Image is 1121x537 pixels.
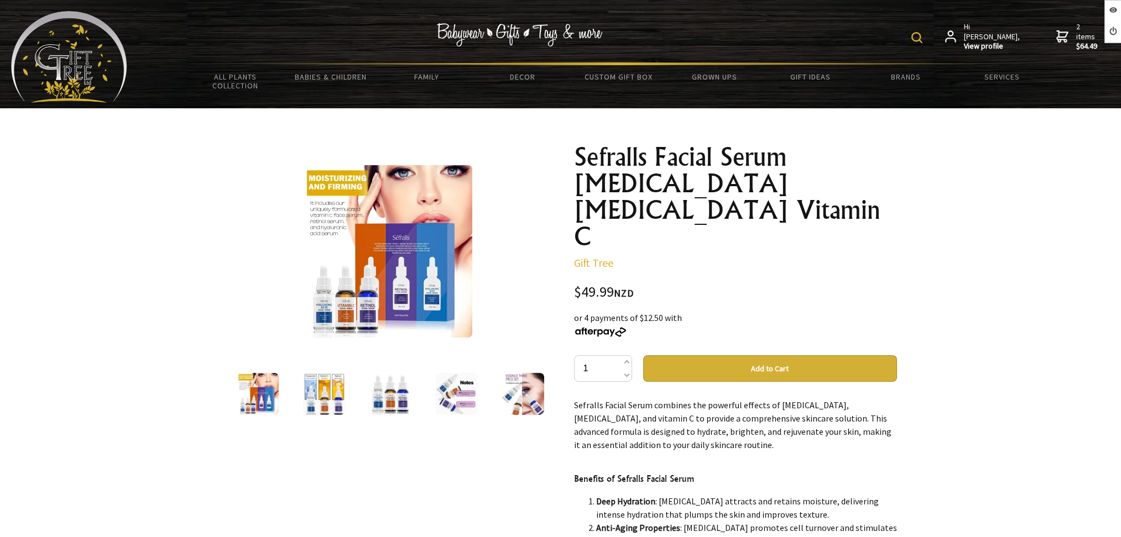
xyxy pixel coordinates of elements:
[954,65,1050,88] a: Services
[964,22,1021,51] span: Hi [PERSON_NAME],
[502,373,544,415] img: Sefralls Facial Serum Hyaluronic Acid Retinol Vitamin C
[11,11,127,103] img: Babyware - Gifts - Toys and more...
[574,472,897,486] h4: Benefits of Sefralls Facial Serum
[574,327,627,337] img: Afterpay
[574,285,897,300] div: $49.99
[379,65,475,88] a: Family
[574,256,613,270] a: Gift Tree
[1076,22,1098,51] span: 2 items
[964,41,1021,51] strong: View profile
[237,373,279,415] img: Sefralls Facial Serum Hyaluronic Acid Retinol Vitamin C
[945,22,1021,51] a: Hi [PERSON_NAME],View profile
[911,32,922,43] img: product search
[436,23,602,46] img: Babywear - Gifts - Toys & more
[187,65,283,97] a: All Plants Collection
[574,144,897,250] h1: Sefralls Facial Serum [MEDICAL_DATA] [MEDICAL_DATA] Vitamin C
[574,311,897,338] div: or 4 payments of $12.50 with
[303,373,345,415] img: Sefralls Facial Serum Hyaluronic Acid Retinol Vitamin C
[300,165,472,338] img: Sefralls Facial Serum Hyaluronic Acid Retinol Vitamin C
[1056,22,1098,51] a: 2 items$64.49
[858,65,954,88] a: Brands
[436,373,478,415] img: Sefralls Facial Serum Hyaluronic Acid Retinol Vitamin C
[283,65,379,88] a: Babies & Children
[596,496,655,507] strong: Deep Hydration
[666,65,762,88] a: Grown Ups
[475,65,570,88] a: Decor
[571,65,666,88] a: Custom Gift Box
[596,522,680,533] strong: Anti-Aging Properties
[762,65,858,88] a: Gift Ideas
[596,494,897,521] li: : [MEDICAL_DATA] attracts and retains moisture, delivering intense hydration that plumps the skin...
[643,355,897,382] button: Add to Cart
[1076,41,1098,51] strong: $64.49
[614,287,634,299] span: NZD
[574,398,897,451] p: Sefralls Facial Serum combines the powerful effects of [MEDICAL_DATA], [MEDICAL_DATA], and vitami...
[369,373,411,415] img: Sefralls Facial Serum Hyaluronic Acid Retinol Vitamin C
